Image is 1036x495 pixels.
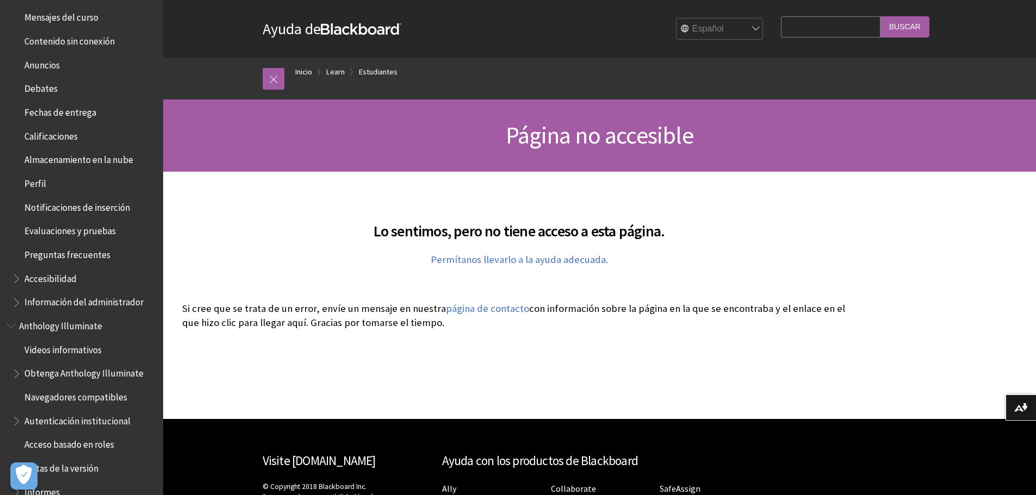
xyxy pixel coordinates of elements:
span: Contenido sin conexión [24,32,115,47]
a: Visite [DOMAIN_NAME] [263,453,376,468]
h2: Ayuda con los productos de Blackboard [442,452,758,471]
input: Buscar [880,16,929,37]
span: Navegadores compatibles [24,388,127,403]
a: página de contacto [446,302,529,315]
span: Mensajes del curso [24,9,98,23]
a: Learn [326,65,345,79]
span: Obtenga Anthology Illuminate [24,365,144,379]
button: Abrir preferencias [10,462,38,490]
span: Página no accesible [506,120,693,150]
span: Evaluaciones y pruebas [24,222,116,237]
span: Preguntas frecuentes [24,246,110,260]
select: Site Language Selector [677,18,764,40]
a: SafeAssign [660,483,700,494]
h2: Lo sentimos, pero no tiene acceso a esta página. [182,206,857,242]
span: Almacenamiento en la nube [24,151,133,166]
span: Información del administrador [24,293,144,308]
a: Ayuda deBlackboard [263,19,401,39]
span: Anuncios [24,56,60,71]
span: Accesibilidad [24,270,77,284]
a: Collaborate [551,483,596,494]
span: Fechas de entrega [24,103,96,118]
a: Inicio [295,65,312,79]
a: Permítanos llevarlo a la ayuda adecuada. [431,253,608,266]
strong: Blackboard [321,23,401,35]
span: Perfil [24,174,46,189]
span: Anthology Illuminate [19,317,102,331]
span: Autenticación institucional [24,412,131,427]
span: Debates [24,80,58,95]
span: Acceso basado en roles [24,436,114,450]
span: Notificaciones de inserción [24,198,130,213]
p: Si cree que se trata de un error, envíe un mensaje en nuestra con información sobre la página en ... [182,302,857,330]
span: Calificaciones [24,127,78,142]
span: Videos informativos [24,341,102,355]
a: Estudiantes [359,65,398,79]
span: Notas de la versión [24,459,98,474]
a: Ally [442,483,456,494]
